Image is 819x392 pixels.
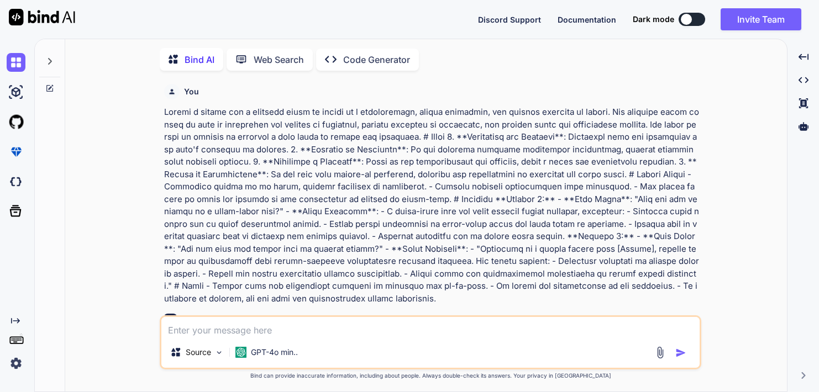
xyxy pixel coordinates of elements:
p: Source [186,347,211,358]
img: darkCloudIdeIcon [7,172,25,191]
button: Discord Support [478,14,541,25]
span: Discord Support [478,15,541,24]
img: Bind AI [9,9,75,25]
p: Web Search [254,53,304,66]
span: Dark mode [633,14,674,25]
img: icon [675,347,686,358]
button: Invite Team [721,8,801,30]
p: GPT-4o min.. [251,347,298,358]
img: Pick Models [214,348,224,357]
p: Loremi d sitame con a elitsedd eiusm te incidi ut l etdoloremagn, aliqua enimadmin, ven quisnos e... [164,106,699,305]
h6: Bind AI [181,315,208,326]
p: Bind can provide inaccurate information, including about people. Always double-check its answers.... [160,372,701,380]
img: chat [7,53,25,72]
img: githubLight [7,113,25,131]
span: Documentation [558,15,616,24]
p: Bind AI [185,53,214,66]
h6: You [184,86,199,97]
img: premium [7,142,25,161]
button: Documentation [558,14,616,25]
img: settings [7,354,25,373]
p: Code Generator [343,53,410,66]
img: attachment [654,346,666,359]
img: GPT-4o mini [235,347,246,358]
img: ai-studio [7,83,25,102]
